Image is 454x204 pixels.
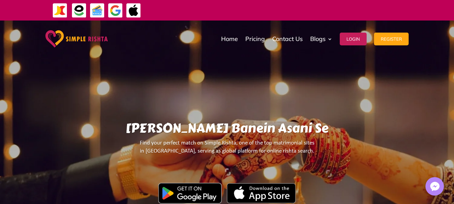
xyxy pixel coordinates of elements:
[90,3,105,18] img: Credit Cards
[374,33,409,45] button: Register
[158,183,222,204] img: Google Play
[59,121,395,139] h1: [PERSON_NAME] Banein Asani Se
[340,33,367,45] button: Login
[126,3,141,18] img: ApplePay-icon
[374,22,409,56] a: Register
[59,139,395,161] p: Find your perfect match on Simple Rishta, one of the top matrimonial sites in [GEOGRAPHIC_DATA], ...
[245,22,265,56] a: Pricing
[221,22,238,56] a: Home
[428,180,442,193] img: Messenger
[272,22,303,56] a: Contact Us
[108,3,123,18] img: GooglePay-icon
[310,22,332,56] a: Blogs
[52,3,68,18] img: JazzCash-icon
[72,3,87,18] img: EasyPaisa-icon
[340,22,367,56] a: Login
